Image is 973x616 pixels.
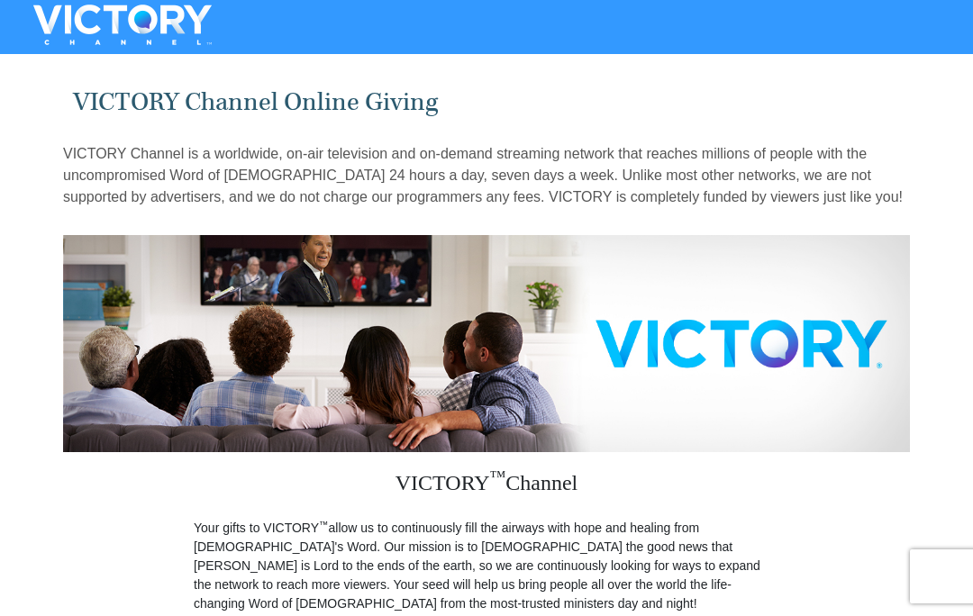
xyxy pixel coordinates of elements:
p: VICTORY Channel is a worldwide, on-air television and on-demand streaming network that reaches mi... [63,143,910,208]
h3: VICTORY Channel [194,452,779,519]
h1: VICTORY Channel Online Giving [73,87,901,117]
img: VICTORYTHON - VICTORY Channel [10,5,235,45]
sup: ™ [490,467,506,485]
sup: ™ [319,519,329,530]
p: Your gifts to VICTORY allow us to continuously fill the airways with hope and healing from [DEMOG... [194,519,779,613]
